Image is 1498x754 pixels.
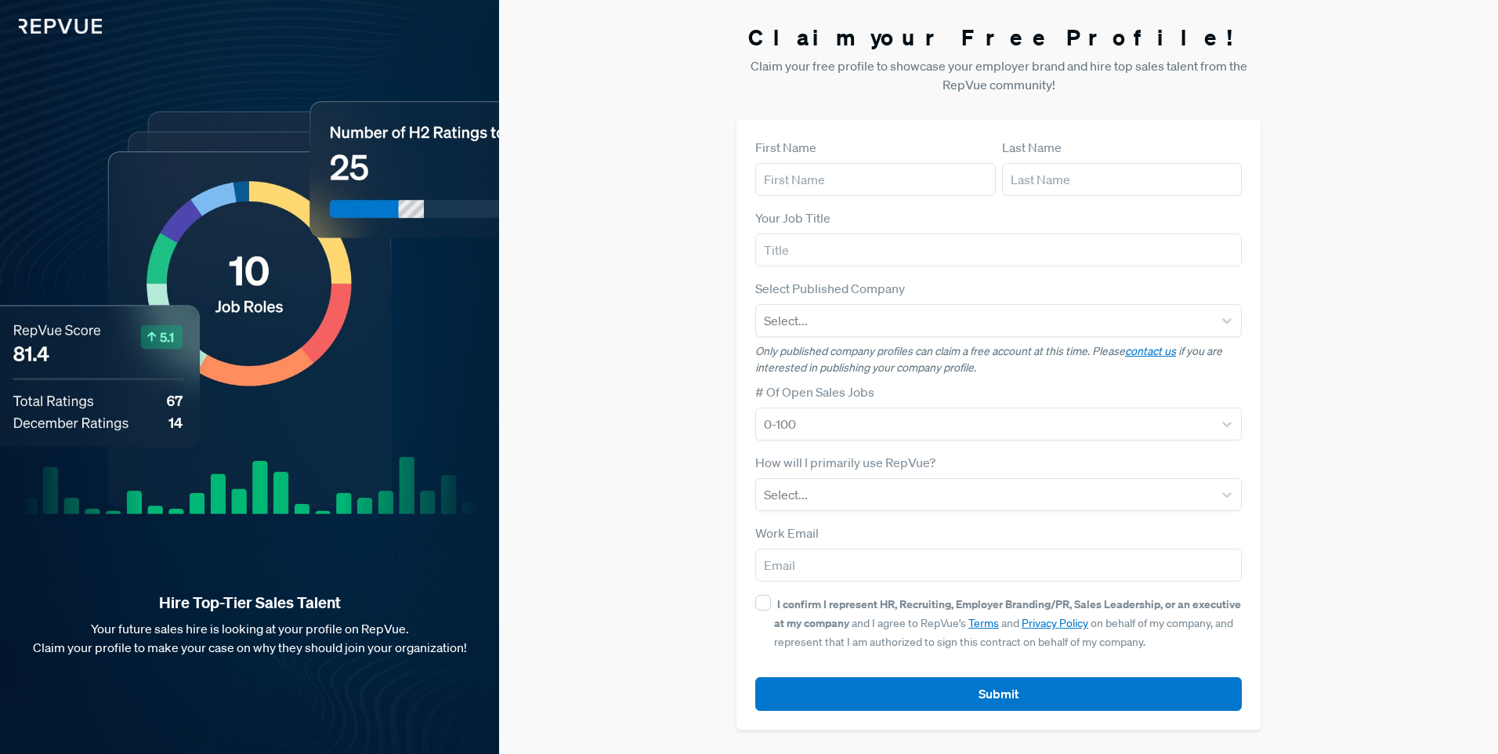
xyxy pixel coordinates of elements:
[755,453,935,472] label: How will I primarily use RepVue?
[755,138,816,157] label: First Name
[1002,138,1062,157] label: Last Name
[755,677,1242,711] button: Submit
[755,208,830,227] label: Your Job Title
[755,234,1242,266] input: Title
[774,597,1241,649] span: and I agree to RepVue’s and on behalf of my company, and represent that I am authorized to sign t...
[736,24,1261,51] h3: Claim your Free Profile!
[25,593,474,613] strong: Hire Top-Tier Sales Talent
[25,619,474,657] p: Your future sales hire is looking at your profile on RepVue. Claim your profile to make your case...
[774,596,1241,630] strong: I confirm I represent HR, Recruiting, Employer Branding/PR, Sales Leadership, or an executive at ...
[1002,163,1243,196] input: Last Name
[755,279,905,298] label: Select Published Company
[755,382,874,401] label: # Of Open Sales Jobs
[1022,616,1088,630] a: Privacy Policy
[968,616,999,630] a: Terms
[1125,344,1176,358] a: contact us
[755,549,1242,582] input: Email
[755,343,1242,376] p: Only published company profiles can claim a free account at this time. Please if you are interest...
[755,163,996,196] input: First Name
[736,56,1261,94] p: Claim your free profile to showcase your employer brand and hire top sales talent from the RepVue...
[755,524,819,542] label: Work Email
